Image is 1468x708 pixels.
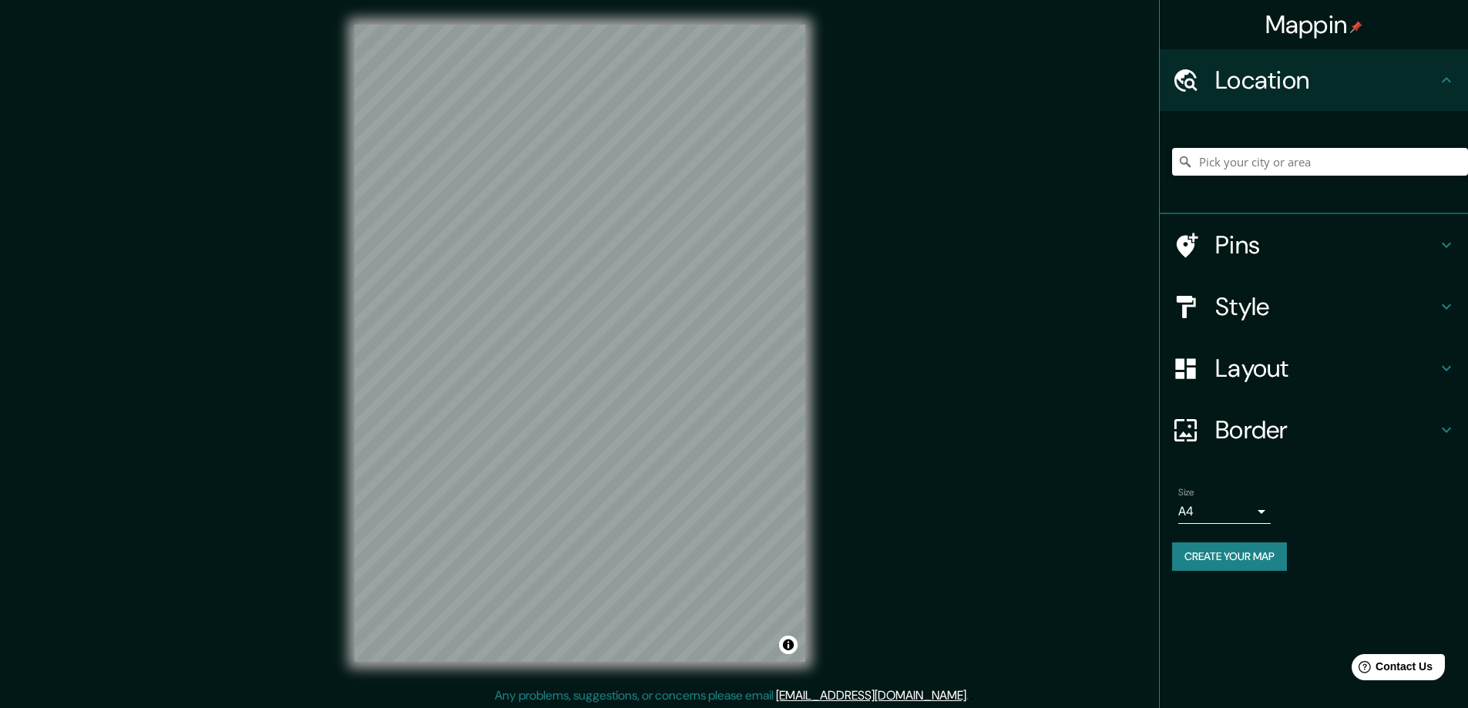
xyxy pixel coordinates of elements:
[1160,214,1468,276] div: Pins
[1331,648,1451,691] iframe: Help widget launcher
[1215,414,1437,445] h4: Border
[1178,486,1194,499] label: Size
[1215,230,1437,260] h4: Pins
[1178,499,1271,524] div: A4
[1265,9,1363,40] h4: Mappin
[354,25,805,662] canvas: Map
[1172,542,1287,571] button: Create your map
[1172,148,1468,176] input: Pick your city or area
[971,686,974,705] div: .
[1215,291,1437,322] h4: Style
[1215,65,1437,96] h4: Location
[1160,49,1468,111] div: Location
[495,686,969,705] p: Any problems, suggestions, or concerns please email .
[1160,276,1468,337] div: Style
[1160,337,1468,399] div: Layout
[969,686,971,705] div: .
[1215,353,1437,384] h4: Layout
[776,687,966,703] a: [EMAIL_ADDRESS][DOMAIN_NAME]
[1350,21,1362,33] img: pin-icon.png
[779,636,798,654] button: Toggle attribution
[1160,399,1468,461] div: Border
